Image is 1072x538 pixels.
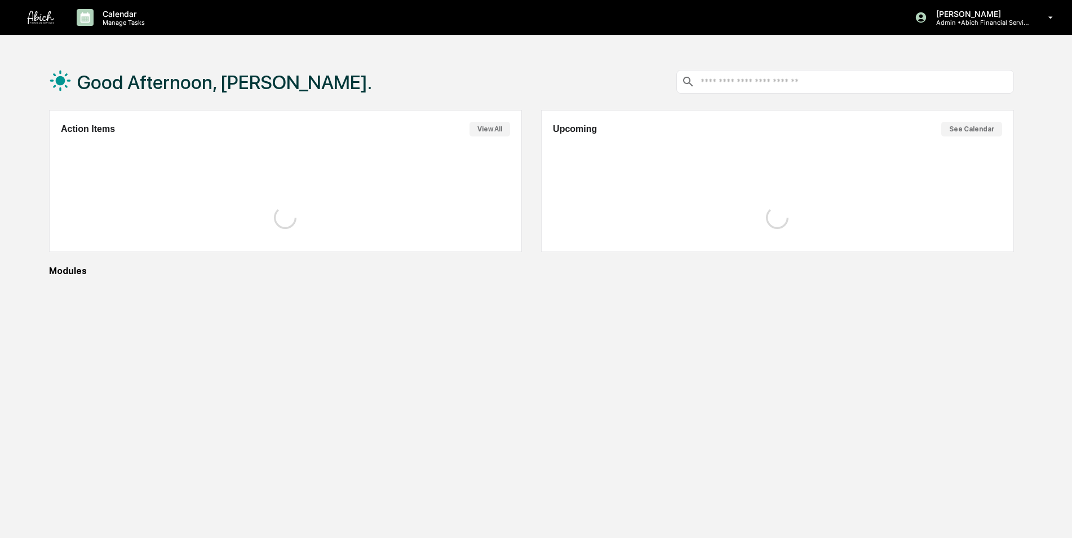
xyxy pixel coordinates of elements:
p: Admin • Abich Financial Services [927,19,1032,27]
p: Calendar [94,9,150,19]
p: [PERSON_NAME] [927,9,1032,19]
p: Manage Tasks [94,19,150,27]
h2: Action Items [61,124,115,134]
button: See Calendar [941,122,1002,136]
img: logo [27,11,54,24]
h2: Upcoming [553,124,597,134]
div: Modules [49,266,1014,276]
h1: Good Afternoon, [PERSON_NAME]. [77,71,372,94]
button: View All [469,122,510,136]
